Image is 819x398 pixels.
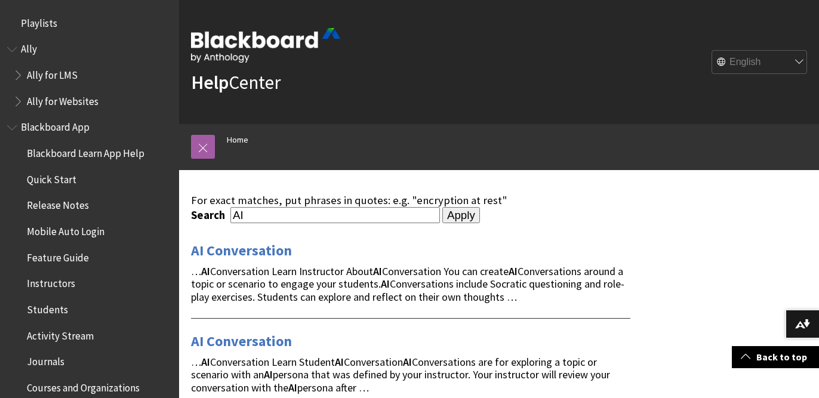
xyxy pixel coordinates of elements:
[27,65,78,81] span: Ally for LMS
[191,28,340,63] img: Blackboard by Anthology
[442,207,480,224] input: Apply
[191,208,228,222] label: Search
[191,70,229,94] strong: Help
[201,264,210,278] strong: AI
[7,13,172,33] nav: Book outline for Playlists
[264,368,273,381] strong: AI
[403,355,412,369] strong: AI
[381,277,390,291] strong: AI
[7,39,172,112] nav: Book outline for Anthology Ally Help
[21,118,90,134] span: Blackboard App
[191,241,292,260] a: AI Conversation
[712,51,808,75] select: Site Language Selector
[21,13,57,29] span: Playlists
[509,264,518,278] strong: AI
[27,326,94,342] span: Activity Stream
[27,352,64,368] span: Journals
[732,346,819,368] a: Back to top
[27,143,144,159] span: Blackboard Learn App Help
[21,39,37,55] span: Ally
[201,355,210,369] strong: AI
[191,70,281,94] a: HelpCenter
[227,132,248,147] a: Home
[27,274,75,290] span: Instructors
[288,381,297,394] strong: AI
[191,355,610,395] span: … Conversation Learn Student Conversation Conversations are for exploring a topic or scenario wit...
[27,300,68,316] span: Students
[335,355,344,369] strong: AI
[27,378,140,394] span: Courses and Organizations
[191,194,630,207] div: For exact matches, put phrases in quotes: e.g. "encryption at rest"
[27,196,89,212] span: Release Notes
[27,248,89,264] span: Feature Guide
[27,169,76,186] span: Quick Start
[191,264,624,304] span: … Conversation Learn Instructor About Conversation You can create Conversations around a topic or...
[191,332,292,351] a: AI Conversation
[373,264,382,278] strong: AI
[27,221,104,237] span: Mobile Auto Login
[27,91,98,107] span: Ally for Websites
